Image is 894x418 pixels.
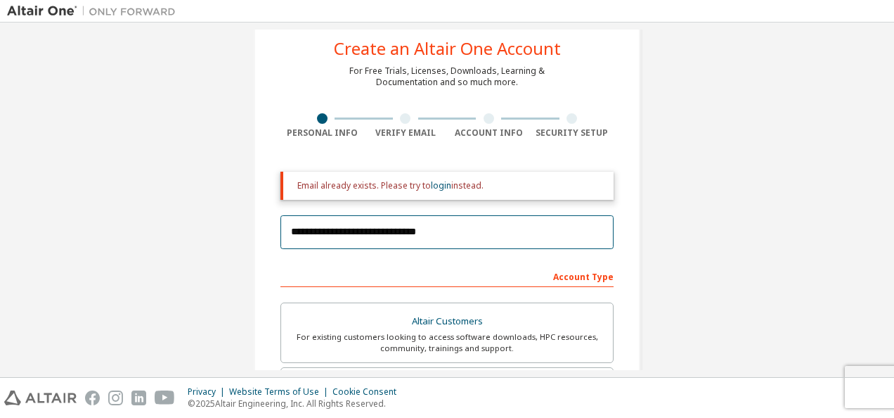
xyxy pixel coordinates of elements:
[349,65,545,88] div: For Free Trials, Licenses, Downloads, Learning & Documentation and so much more.
[108,391,123,405] img: instagram.svg
[447,127,531,139] div: Account Info
[155,391,175,405] img: youtube.svg
[4,391,77,405] img: altair_logo.svg
[280,127,364,139] div: Personal Info
[334,40,561,57] div: Create an Altair One Account
[131,391,146,405] img: linkedin.svg
[188,386,229,398] div: Privacy
[297,180,602,191] div: Email already exists. Please try to instead.
[431,179,451,191] a: login
[531,127,614,139] div: Security Setup
[290,331,604,354] div: For existing customers looking to access software downloads, HPC resources, community, trainings ...
[229,386,332,398] div: Website Terms of Use
[7,4,183,18] img: Altair One
[188,398,405,410] p: © 2025 Altair Engineering, Inc. All Rights Reserved.
[280,265,614,287] div: Account Type
[290,312,604,331] div: Altair Customers
[85,391,100,405] img: facebook.svg
[332,386,405,398] div: Cookie Consent
[364,127,448,139] div: Verify Email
